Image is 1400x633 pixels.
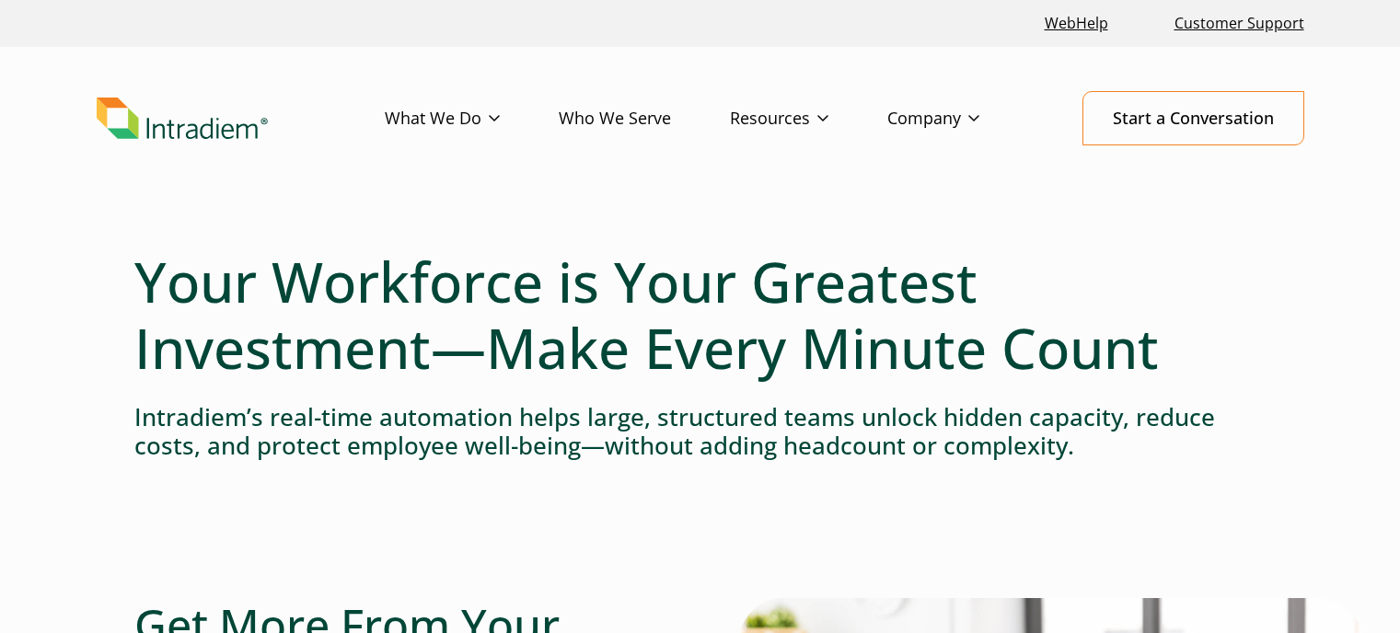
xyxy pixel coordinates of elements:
a: Company [887,92,1038,145]
a: Customer Support [1167,4,1312,43]
a: Link opens in a new window [1037,4,1116,43]
h4: Intradiem’s real-time automation helps large, structured teams unlock hidden capacity, reduce cos... [134,403,1267,460]
a: Start a Conversation [1082,91,1304,145]
a: Resources [730,92,887,145]
a: Link to homepage of Intradiem [97,98,385,140]
h1: Your Workforce is Your Greatest Investment—Make Every Minute Count [134,248,1267,381]
a: Who We Serve [559,92,730,145]
img: Intradiem [97,98,268,140]
a: What We Do [385,92,559,145]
